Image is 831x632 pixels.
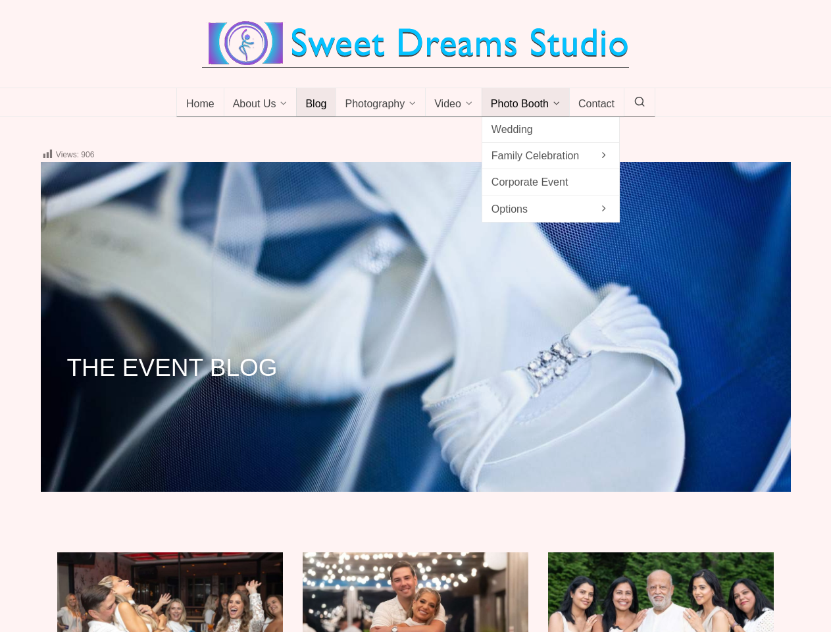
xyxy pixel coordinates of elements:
a: Family Celebration [482,143,619,169]
span: Photo Booth [491,98,549,111]
a: Corporate Event [482,169,619,196]
a: About Us [224,88,297,117]
span: Contact [578,98,615,111]
a: Options [482,196,619,222]
span: Family Celebration [491,147,610,165]
span: Wedding [491,120,610,138]
span: Video [434,98,461,111]
a: Photography [336,88,426,117]
span: 906 [81,150,94,159]
div: THE EVENT BLOG [41,334,791,375]
span: Photography [345,98,405,111]
a: Video [425,88,482,117]
span: Corporate Event [491,173,610,191]
a: Blog [296,88,336,117]
a: Contact [569,88,624,117]
span: About Us [233,98,276,111]
span: Options [491,200,610,218]
span: Blog [305,98,326,111]
a: Wedding [482,117,619,143]
span: Views: [56,150,79,159]
span: Home [186,98,214,111]
a: Home [176,88,224,117]
img: Best Wedding Event Photography Photo Booth Videography NJ NY [202,20,629,67]
a: Photo Booth [482,88,570,117]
